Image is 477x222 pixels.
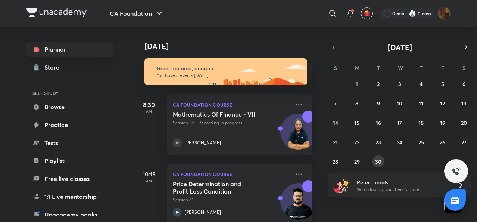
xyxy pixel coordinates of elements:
h4: [DATE] [144,42,320,51]
a: Practice [26,117,113,132]
button: September 12, 2025 [437,97,449,109]
abbr: September 2, 2025 [377,80,380,87]
h6: Good morning, gungun [156,65,300,72]
abbr: September 28, 2025 [333,158,338,165]
abbr: Sunday [334,64,337,71]
abbr: Tuesday [377,64,380,71]
button: September 5, 2025 [437,78,449,90]
button: September 19, 2025 [437,117,449,129]
abbr: September 25, 2025 [418,139,424,146]
h6: Refer friends [357,178,449,186]
button: September 20, 2025 [458,117,470,129]
button: September 8, 2025 [351,97,363,109]
button: September 2, 2025 [372,78,384,90]
div: Store [44,63,64,72]
button: September 18, 2025 [415,117,427,129]
abbr: September 30, 2025 [375,158,381,165]
p: Session 34 • Recording in progress [173,120,290,126]
a: Free live classes [26,171,113,186]
button: September 4, 2025 [415,78,427,90]
abbr: September 21, 2025 [333,139,338,146]
img: avatar [364,10,370,17]
abbr: Thursday [420,64,423,71]
button: September 13, 2025 [458,97,470,109]
p: AM [134,109,164,114]
abbr: September 27, 2025 [461,139,467,146]
span: [DATE] [388,42,412,52]
button: September 6, 2025 [458,78,470,90]
abbr: Monday [355,64,359,71]
button: September 30, 2025 [372,155,384,167]
abbr: September 12, 2025 [440,100,445,107]
img: referral [334,178,349,193]
img: morning [144,58,307,85]
abbr: September 15, 2025 [354,119,359,126]
button: September 27, 2025 [458,136,470,148]
abbr: September 6, 2025 [462,80,465,87]
button: September 23, 2025 [372,136,384,148]
abbr: September 22, 2025 [354,139,359,146]
abbr: September 17, 2025 [397,119,402,126]
button: September 14, 2025 [330,117,342,129]
img: streak [409,10,416,17]
a: Company Logo [26,8,87,19]
abbr: September 1, 2025 [356,80,358,87]
abbr: Wednesday [398,64,403,71]
button: CA Foundation [105,6,168,21]
p: CA Foundation Course [173,100,290,109]
abbr: September 5, 2025 [441,80,444,87]
abbr: September 23, 2025 [375,139,381,146]
img: gungun Raj [438,7,450,20]
abbr: September 7, 2025 [334,100,337,107]
p: [PERSON_NAME] [185,139,221,146]
abbr: Friday [441,64,444,71]
button: September 1, 2025 [351,78,363,90]
button: September 16, 2025 [372,117,384,129]
button: September 24, 2025 [394,136,406,148]
p: Session 41 [173,197,290,203]
abbr: September 3, 2025 [398,80,401,87]
abbr: September 11, 2025 [419,100,423,107]
button: September 17, 2025 [394,117,406,129]
abbr: September 26, 2025 [440,139,445,146]
abbr: September 13, 2025 [461,100,467,107]
p: [PERSON_NAME] [185,209,221,216]
abbr: September 4, 2025 [420,80,423,87]
button: September 25, 2025 [415,136,427,148]
img: ttu [452,167,461,176]
button: September 7, 2025 [330,97,342,109]
p: AM [134,179,164,183]
p: Win a laptop, vouchers & more [357,186,449,193]
abbr: September 10, 2025 [397,100,402,107]
abbr: September 14, 2025 [333,119,338,126]
button: [DATE] [339,42,461,52]
h5: 10:15 [134,170,164,179]
a: Unacademy books [26,207,113,222]
abbr: September 29, 2025 [354,158,360,165]
abbr: September 19, 2025 [440,119,445,126]
button: September 10, 2025 [394,97,406,109]
h5: Price Determination and Profit Loss Condition [173,180,266,195]
button: September 11, 2025 [415,97,427,109]
button: September 3, 2025 [394,78,406,90]
h5: Mathematics Of Finance - VII [173,111,266,118]
abbr: September 24, 2025 [397,139,402,146]
button: September 9, 2025 [372,97,384,109]
p: CA Foundation Course [173,170,290,179]
a: Playlist [26,153,113,168]
abbr: September 8, 2025 [355,100,358,107]
button: September 15, 2025 [351,117,363,129]
button: September 21, 2025 [330,136,342,148]
button: September 26, 2025 [437,136,449,148]
button: September 22, 2025 [351,136,363,148]
h5: 8:30 [134,100,164,109]
img: Company Logo [26,8,87,17]
a: Planner [26,42,113,57]
img: Avatar [281,118,317,154]
button: September 29, 2025 [351,155,363,167]
abbr: September 18, 2025 [418,119,424,126]
a: Store [26,60,113,75]
a: Tests [26,135,113,150]
a: 1:1 Live mentorship [26,189,113,204]
button: avatar [361,7,373,19]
